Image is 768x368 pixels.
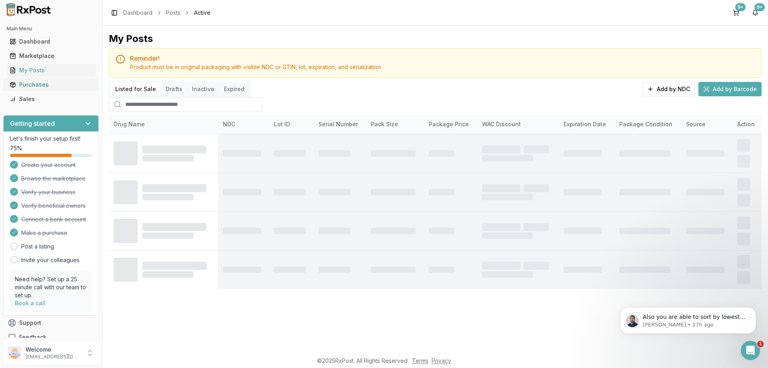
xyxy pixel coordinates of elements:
a: Marketplace [6,49,96,63]
p: Welcome [26,346,81,354]
a: Sales [6,92,96,106]
div: 9+ [735,3,746,11]
a: Purchases [6,78,96,92]
img: RxPost Logo [3,3,54,16]
button: Inactive [187,83,219,95]
th: NDC [218,115,269,134]
th: Package Price [424,115,477,134]
button: 9+ [749,6,762,19]
div: My Posts [10,66,92,74]
span: 1 [757,341,764,347]
th: Source [681,115,732,134]
button: Support [3,316,99,330]
iframe: Intercom notifications message [608,290,768,346]
span: 75 % [10,144,22,152]
button: Add by Barcode [698,82,762,96]
th: Action [732,115,762,134]
button: Feedback [3,330,99,344]
a: Privacy [432,357,451,364]
span: Connect a bank account [21,215,86,223]
span: Browse the marketplace [21,175,86,183]
button: My Posts [3,64,99,77]
th: Package Condition [614,115,681,134]
a: Post a listing [21,243,54,251]
iframe: Intercom live chat [741,341,760,360]
h5: Reminder! [130,55,755,62]
th: Pack Size [366,115,424,134]
div: 9+ [754,3,765,11]
th: WAC Discount [477,115,559,134]
a: Book a call [15,300,46,306]
span: Verify your business [21,188,75,196]
button: 9+ [730,6,742,19]
button: Drafts [161,83,187,95]
a: Invite your colleagues [21,256,80,264]
button: Add by NDC [642,82,695,96]
div: Product must be in original packaging with visible NDC or GTIN, lot, expiration, and serialization. [130,63,755,71]
a: Terms [412,357,428,364]
a: My Posts [6,63,96,78]
th: Drug Name [109,115,218,134]
p: Need help? Set up a 25 minute call with our team to set up. [15,275,87,299]
h2: Main Menu [6,26,96,32]
a: Dashboard [6,34,96,49]
span: Make a purchase [21,229,67,237]
button: Purchases [3,78,99,91]
span: Feedback [19,333,46,341]
a: Dashboard [123,9,152,17]
div: Purchases [10,81,92,89]
nav: breadcrumb [123,9,210,17]
button: Sales [3,93,99,105]
th: Lot ID [269,115,314,134]
p: Let's finish your setup first! [10,135,92,143]
div: Marketplace [10,52,92,60]
h3: Getting started [10,119,55,128]
a: Posts [166,9,180,17]
span: Create your account [21,161,76,169]
button: Dashboard [3,35,99,48]
span: Active [194,9,210,17]
p: [EMAIL_ADDRESS][DOMAIN_NAME] [26,354,81,360]
div: Sales [10,95,92,103]
span: Verify beneficial owners [21,202,86,210]
img: User avatar [8,346,21,359]
th: Serial Number [314,115,366,134]
div: My Posts [109,32,153,45]
button: Listed for Sale [110,83,161,95]
th: Expiration Date [559,115,614,134]
button: Expired [219,83,249,95]
button: Marketplace [3,50,99,62]
div: Dashboard [10,38,92,46]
